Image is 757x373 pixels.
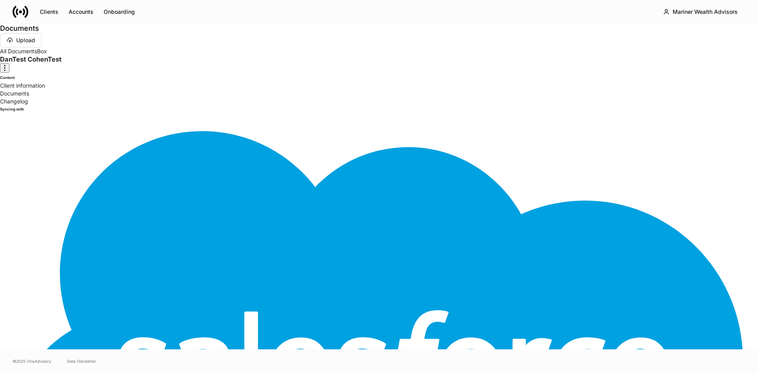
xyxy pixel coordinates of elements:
div: Clients [40,9,58,15]
button: Onboarding [99,6,140,18]
button: Mariner Wealth Advisors [656,5,744,19]
div: Onboarding [104,9,135,15]
div: Mariner Wealth Advisors [673,9,738,15]
button: Clients [35,6,63,18]
div: Upload [7,37,35,43]
a: Data Disclaimer [67,358,96,364]
a: Box [37,48,47,54]
span: © 2025 OneAdvisory [13,358,51,364]
div: Accounts [69,9,93,15]
button: Accounts [63,6,99,18]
